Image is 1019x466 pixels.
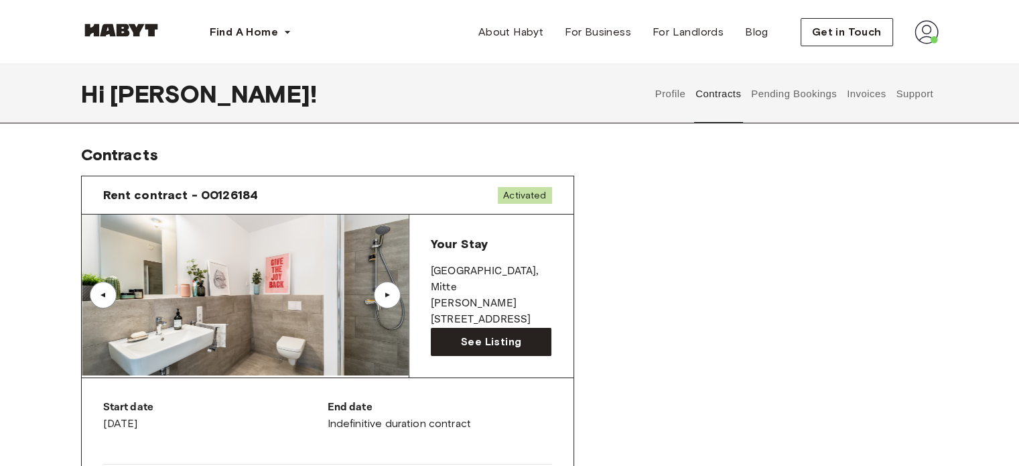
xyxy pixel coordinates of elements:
div: ▲ [96,291,110,299]
span: About Habyt [478,24,543,40]
span: For Business [565,24,631,40]
button: Profile [653,64,687,123]
p: [GEOGRAPHIC_DATA] , Mitte [431,264,552,296]
a: About Habyt [468,19,554,46]
button: Find A Home [199,19,302,46]
p: Start date [103,400,328,416]
div: user profile tabs [650,64,938,123]
span: Blog [745,24,768,40]
a: For Business [554,19,642,46]
p: [PERSON_NAME][STREET_ADDRESS] [431,296,552,328]
span: Activated [498,187,551,204]
span: For Landlords [653,24,724,40]
div: ▲ [381,291,394,299]
span: See Listing [461,334,521,350]
img: Image of the room [82,215,409,375]
button: Invoices [845,64,887,123]
button: Pending Bookings [750,64,839,123]
img: Habyt [81,23,161,37]
button: Support [894,64,935,123]
span: Find A Home [210,24,278,40]
span: Get in Touch [812,24,882,40]
div: [DATE] [103,400,328,432]
a: For Landlords [642,19,734,46]
button: Get in Touch [801,18,893,46]
a: Blog [734,19,779,46]
span: Hi [81,80,110,108]
img: avatar [914,20,939,44]
span: Rent contract - 00126184 [103,187,259,203]
span: Contracts [81,145,158,164]
div: Indefinitive duration contract [328,400,552,432]
p: End date [328,400,552,416]
span: [PERSON_NAME] ! [110,80,317,108]
a: See Listing [431,328,552,356]
button: Contracts [694,64,743,123]
span: Your Stay [431,237,488,251]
